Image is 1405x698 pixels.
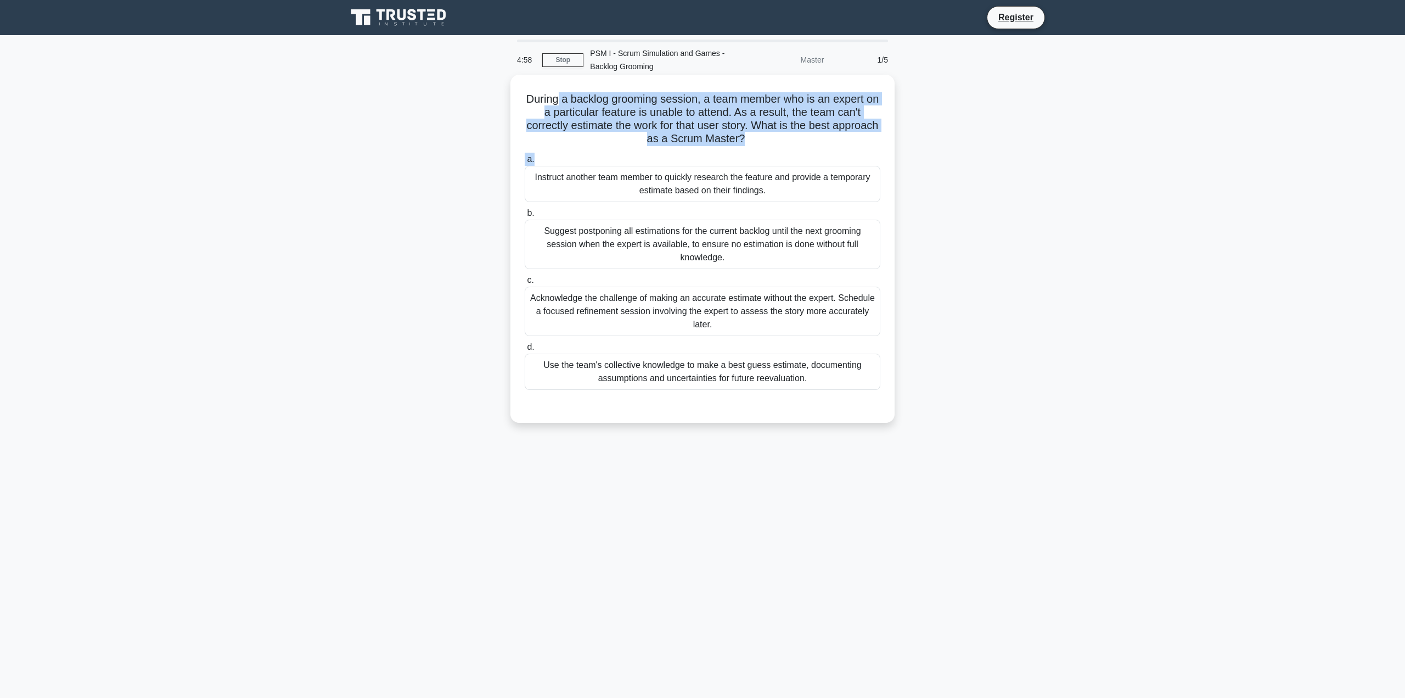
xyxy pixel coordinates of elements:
[734,49,830,71] div: Master
[525,287,880,336] div: Acknowledge the challenge of making an accurate estimate without the expert. Schedule a focused r...
[583,42,734,77] div: PSM I - Scrum Simulation and Games - Backlog Grooming
[527,275,533,284] span: c.
[524,92,881,146] h5: During a backlog grooming session, a team member who is an expert on a particular feature is unab...
[992,10,1040,24] a: Register
[510,49,542,71] div: 4:58
[525,354,880,390] div: Use the team's collective knowledge to make a best guess estimate, documenting assumptions and un...
[542,53,583,67] a: Stop
[527,208,534,217] span: b.
[525,166,880,202] div: Instruct another team member to quickly research the feature and provide a temporary estimate bas...
[525,220,880,269] div: Suggest postponing all estimations for the current backlog until the next grooming session when t...
[527,342,534,351] span: d.
[830,49,895,71] div: 1/5
[527,154,534,164] span: a.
